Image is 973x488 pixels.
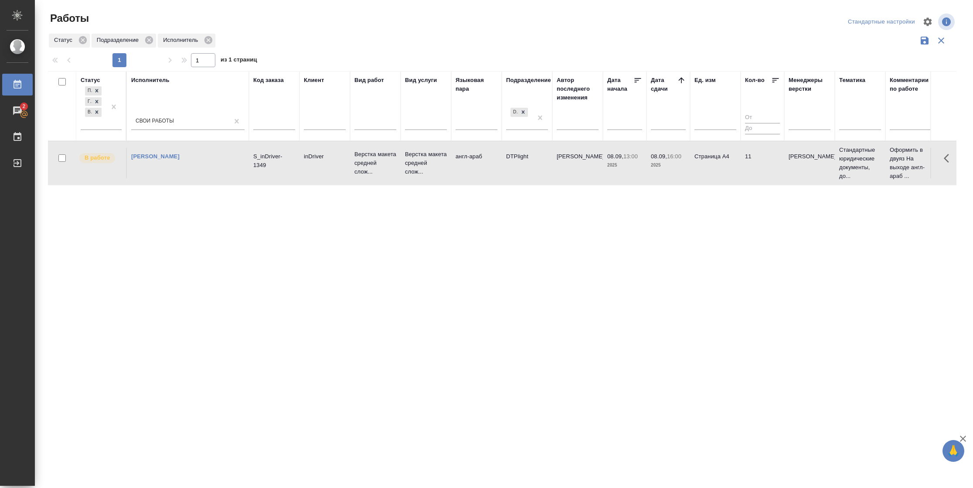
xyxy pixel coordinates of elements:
p: 2025 [607,161,642,170]
div: Подбор, Готов к работе, В работе [84,107,102,118]
div: Вид услуги [405,76,437,85]
div: Исполнитель [131,76,170,85]
div: Клиент [304,76,324,85]
span: Настроить таблицу [917,11,938,32]
div: В работе [85,108,92,117]
p: Статус [54,36,75,44]
div: Статус [49,34,90,48]
div: Подбор [85,86,92,96]
div: Автор последнего изменения [557,76,599,102]
div: S_inDriver-1349 [253,152,295,170]
input: От [745,113,780,123]
span: Работы [48,11,89,25]
p: Верстка макета средней слож... [354,150,396,176]
div: Языковая пара [456,76,497,93]
span: из 1 страниц [221,55,257,67]
div: Кол-во [745,76,765,85]
button: Сбросить фильтры [933,32,949,49]
div: DTPlight [510,108,518,117]
div: Исполнитель выполняет работу [78,152,122,164]
div: Подбор, Готов к работе, В работе [84,85,102,96]
div: Подразделение [92,34,156,48]
p: Стандартные юридические документы, до... [839,146,881,181]
button: Здесь прячутся важные кнопки [939,148,959,169]
div: Подбор, Готов к работе, В работе [84,96,102,107]
p: 16:00 [667,153,681,160]
p: Оформить в двуяз На выходе англ-араб ... [890,146,932,181]
div: Статус [81,76,100,85]
td: 11 [741,148,784,178]
div: Менеджеры верстки [789,76,830,93]
p: 08.09, [607,153,623,160]
span: 🙏 [946,442,961,460]
div: DTPlight [510,107,529,118]
p: [PERSON_NAME] [789,152,830,161]
div: Тематика [839,76,865,85]
p: 2025 [651,161,686,170]
div: Исполнитель [158,34,215,48]
a: [PERSON_NAME] [131,153,180,160]
td: англ-араб [451,148,502,178]
input: До [745,123,780,134]
button: 🙏 [942,440,964,462]
a: 2 [2,100,33,122]
div: Код заказа [253,76,284,85]
p: Подразделение [97,36,142,44]
div: Подразделение [506,76,551,85]
p: 13:00 [623,153,638,160]
p: 08.09, [651,153,667,160]
td: Страница А4 [690,148,741,178]
p: В работе [85,154,110,162]
div: Дата начала [607,76,633,93]
p: inDriver [304,152,346,161]
div: Свои работы [136,118,174,125]
div: split button [846,15,917,29]
div: Ед. изм [694,76,716,85]
div: Дата сдачи [651,76,677,93]
td: [PERSON_NAME] [552,148,603,178]
p: Верстка макета средней слож... [405,150,447,176]
div: Комментарии по работе [890,76,932,93]
div: Вид работ [354,76,384,85]
span: 2 [17,102,31,111]
td: DTPlight [502,148,552,178]
p: Исполнитель [163,36,201,44]
div: Готов к работе [85,97,92,106]
button: Сохранить фильтры [916,32,933,49]
span: Посмотреть информацию [938,14,956,30]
